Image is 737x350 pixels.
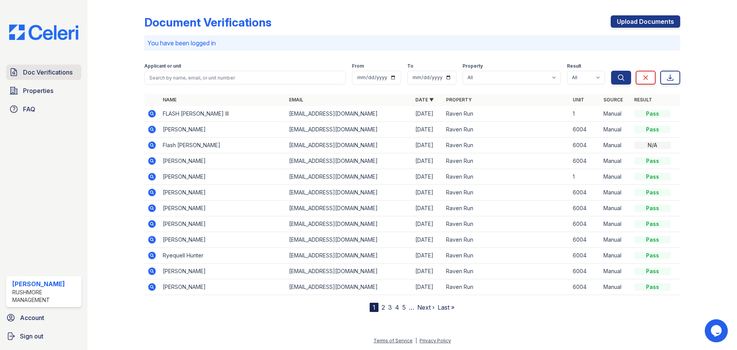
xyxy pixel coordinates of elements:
[634,267,671,275] div: Pass
[163,97,177,103] a: Name
[160,279,286,295] td: [PERSON_NAME]
[395,304,399,311] a: 4
[370,303,378,312] div: 1
[286,153,412,169] td: [EMAIL_ADDRESS][DOMAIN_NAME]
[412,169,443,185] td: [DATE]
[6,65,81,80] a: Doc Verifications
[12,279,78,289] div: [PERSON_NAME]
[570,122,600,138] td: 6004
[570,201,600,216] td: 6004
[600,264,631,279] td: Manual
[23,86,53,95] span: Properties
[634,220,671,228] div: Pass
[160,201,286,216] td: [PERSON_NAME]
[570,185,600,201] td: 6004
[443,122,569,138] td: Raven Run
[600,216,631,232] td: Manual
[286,106,412,122] td: [EMAIL_ADDRESS][DOMAIN_NAME]
[600,106,631,122] td: Manual
[160,169,286,185] td: [PERSON_NAME]
[286,232,412,248] td: [EMAIL_ADDRESS][DOMAIN_NAME]
[611,15,680,28] a: Upload Documents
[570,169,600,185] td: 1
[407,63,413,69] label: To
[160,264,286,279] td: [PERSON_NAME]
[600,153,631,169] td: Manual
[412,279,443,295] td: [DATE]
[600,185,631,201] td: Manual
[463,63,483,69] label: Property
[352,63,364,69] label: From
[570,248,600,264] td: 6004
[443,153,569,169] td: Raven Run
[443,106,569,122] td: Raven Run
[634,126,671,133] div: Pass
[147,38,677,48] p: You have been logged in
[382,304,385,311] a: 2
[634,173,671,181] div: Pass
[443,138,569,153] td: Raven Run
[412,248,443,264] td: [DATE]
[600,232,631,248] td: Manual
[412,106,443,122] td: [DATE]
[6,83,81,98] a: Properties
[420,338,451,343] a: Privacy Policy
[12,289,78,304] div: Rushmore Management
[6,101,81,117] a: FAQ
[705,319,729,342] iframe: chat widget
[634,204,671,212] div: Pass
[600,169,631,185] td: Manual
[160,216,286,232] td: [PERSON_NAME]
[160,232,286,248] td: [PERSON_NAME]
[634,283,671,291] div: Pass
[570,153,600,169] td: 6004
[570,138,600,153] td: 6004
[412,264,443,279] td: [DATE]
[443,216,569,232] td: Raven Run
[412,232,443,248] td: [DATE]
[417,304,435,311] a: Next ›
[634,252,671,259] div: Pass
[286,169,412,185] td: [EMAIL_ADDRESS][DOMAIN_NAME]
[634,236,671,244] div: Pass
[412,201,443,216] td: [DATE]
[634,141,671,149] div: N/A
[443,169,569,185] td: Raven Run
[570,106,600,122] td: 1
[286,279,412,295] td: [EMAIL_ADDRESS][DOMAIN_NAME]
[412,216,443,232] td: [DATE]
[443,279,569,295] td: Raven Run
[412,153,443,169] td: [DATE]
[634,189,671,196] div: Pass
[634,157,671,165] div: Pass
[573,97,584,103] a: Unit
[600,248,631,264] td: Manual
[600,279,631,295] td: Manual
[412,122,443,138] td: [DATE]
[443,185,569,201] td: Raven Run
[160,153,286,169] td: [PERSON_NAME]
[286,201,412,216] td: [EMAIL_ADDRESS][DOMAIN_NAME]
[600,138,631,153] td: Manual
[634,110,671,118] div: Pass
[443,264,569,279] td: Raven Run
[23,105,35,114] span: FAQ
[567,63,581,69] label: Result
[409,303,414,312] span: …
[20,313,44,322] span: Account
[412,138,443,153] td: [DATE]
[286,264,412,279] td: [EMAIL_ADDRESS][DOMAIN_NAME]
[23,68,73,77] span: Doc Verifications
[286,185,412,201] td: [EMAIL_ADDRESS][DOMAIN_NAME]
[144,63,181,69] label: Applicant or unit
[402,304,406,311] a: 5
[160,122,286,138] td: [PERSON_NAME]
[415,97,434,103] a: Date ▼
[388,304,392,311] a: 3
[286,216,412,232] td: [EMAIL_ADDRESS][DOMAIN_NAME]
[600,122,631,138] td: Manual
[3,25,84,40] img: CE_Logo_Blue-a8612792a0a2168367f1c8372b55b34899dd931a85d93a1a3d3e32e68fde9ad4.png
[160,185,286,201] td: [PERSON_NAME]
[443,232,569,248] td: Raven Run
[3,328,84,344] button: Sign out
